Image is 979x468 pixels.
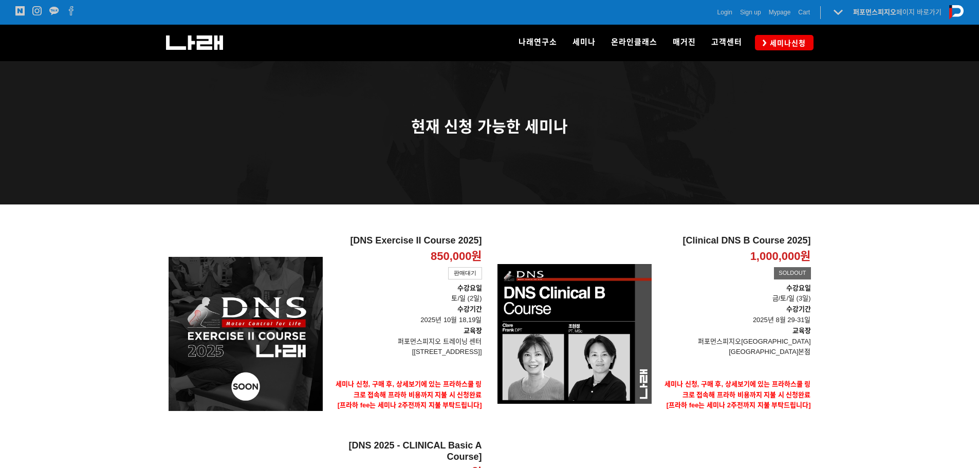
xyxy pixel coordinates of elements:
p: 1,000,000원 [750,249,811,264]
a: Mypage [769,7,791,17]
a: [DNS Exercise II Course 2025] 850,000원 판매대기 수강요일토/일 (2일)수강기간 2025년 10월 18,19일교육장퍼포먼스피지오 트레이닝 센터[[... [330,235,482,432]
span: [프라하 fee는 세미나 2주전까지 지불 부탁드립니다] [667,401,811,409]
strong: 수강기간 [786,305,811,313]
p: 퍼포먼스피지오 트레이닝 센터 [330,336,482,347]
div: 판매대기 [448,267,482,279]
a: Cart [798,7,810,17]
strong: 세미나 신청, 구매 후, 상세보기에 있는 프라하스쿨 링크로 접속해 프라하 비용까지 지불 시 신청완료 [664,380,811,399]
strong: 퍼포먼스피지오 [853,8,896,16]
p: 2025년 10월 18,19일 [330,304,482,326]
a: Login [717,7,732,17]
strong: 교육장 [464,327,482,334]
a: 세미나 [565,25,603,61]
a: Sign up [740,7,761,17]
p: 2025년 8월 29-31일 [659,304,811,326]
a: 세미나신청 [755,35,814,50]
span: 세미나 [572,38,596,47]
p: 금/토/일 (3일) [659,293,811,304]
span: 고객센터 [711,38,742,47]
a: 온라인클래스 [603,25,665,61]
h2: [Clinical DNS B Course 2025] [659,235,811,247]
span: 세미나신청 [767,38,806,48]
a: [Clinical DNS B Course 2025] 1,000,000원 SOLDOUT 수강요일금/토/일 (3일)수강기간 2025년 8월 29-31일교육장퍼포먼스피지오[GEOG... [659,235,811,432]
span: 온라인클래스 [611,38,657,47]
p: 퍼포먼스피지오[GEOGRAPHIC_DATA] [GEOGRAPHIC_DATA]본점 [659,336,811,358]
span: 나래연구소 [519,38,557,47]
span: 매거진 [673,38,696,47]
a: 고객센터 [704,25,750,61]
strong: 수강기간 [457,305,482,313]
strong: 수강요일 [786,284,811,292]
h2: [DNS Exercise II Course 2025] [330,235,482,247]
strong: 교육장 [792,327,811,334]
p: 850,000원 [431,249,482,264]
div: SOLDOUT [774,267,810,279]
a: 매거진 [665,25,704,61]
strong: 수강요일 [457,284,482,292]
span: 현재 신청 가능한 세미나 [411,118,568,135]
p: [[STREET_ADDRESS]] [330,347,482,358]
span: [프라하 fee는 세미나 2주전까지 지불 부탁드립니다] [338,401,482,409]
p: 토/일 (2일) [330,283,482,305]
h2: [DNS 2025 - CLINICAL Basic A Course] [330,440,482,462]
a: 나래연구소 [511,25,565,61]
a: 퍼포먼스피지오페이지 바로가기 [853,8,941,16]
strong: 세미나 신청, 구매 후, 상세보기에 있는 프라하스쿨 링크로 접속해 프라하 비용까지 지불 시 신청완료 [336,380,482,399]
